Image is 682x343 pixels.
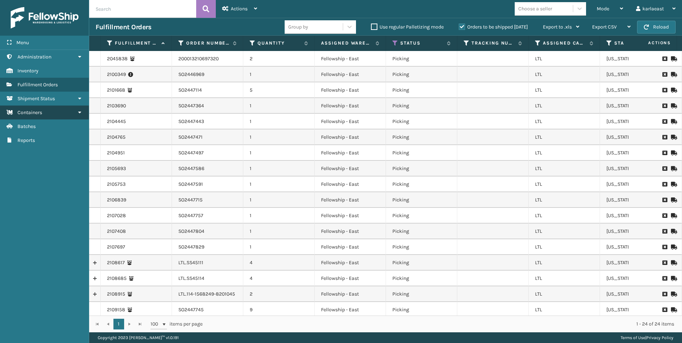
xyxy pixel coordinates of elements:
[600,161,671,176] td: [US_STATE]
[315,255,386,271] td: Fellowship - East
[315,98,386,114] td: Fellowship - East
[243,208,315,224] td: 1
[600,271,671,286] td: [US_STATE]
[400,40,443,46] label: Status
[315,192,386,208] td: Fellowship - East
[107,212,126,219] a: 2107028
[662,72,667,77] i: Request to Be Cancelled
[288,23,308,31] div: Group by
[315,82,386,98] td: Fellowship - East
[529,114,600,129] td: LTL
[662,182,667,187] i: Request to Be Cancelled
[637,21,676,34] button: Reload
[315,302,386,318] td: Fellowship - East
[113,319,124,329] a: 1
[172,192,243,208] td: SO2447715
[107,102,126,109] a: 2103690
[172,82,243,98] td: SO2447114
[371,24,444,30] label: Use regular Palletizing mode
[671,135,675,140] i: Mark as Shipped
[662,166,667,171] i: Request to Be Cancelled
[529,224,600,239] td: LTL
[662,103,667,108] i: Request to Be Cancelled
[107,118,126,125] a: 2104445
[315,129,386,145] td: Fellowship - East
[386,161,457,176] td: Picking
[671,166,675,171] i: Mark as Shipped
[107,55,128,62] a: 2045838
[96,23,151,31] h3: Fulfillment Orders
[107,259,125,266] a: 2108617
[243,67,315,82] td: 1
[386,255,457,271] td: Picking
[671,119,675,124] i: Mark as Shipped
[315,145,386,161] td: Fellowship - East
[172,255,243,271] td: LTL.SS45111
[243,114,315,129] td: 1
[172,129,243,145] td: SO2447471
[529,286,600,302] td: LTL
[107,291,125,298] a: 2108915
[671,245,675,250] i: Mark as Shipped
[600,255,671,271] td: [US_STATE]
[107,165,126,172] a: 2105693
[243,176,315,192] td: 1
[172,176,243,192] td: SO2447591
[11,7,78,29] img: logo
[386,286,457,302] td: Picking
[172,114,243,129] td: SO2447443
[529,302,600,318] td: LTL
[662,150,667,155] i: Request to Be Cancelled
[671,182,675,187] i: Mark as Shipped
[243,161,315,176] td: 1
[646,335,673,340] a: Privacy Policy
[17,96,55,102] span: Shipment Status
[315,176,386,192] td: Fellowship - East
[671,103,675,108] i: Mark as Shipped
[172,302,243,318] td: SO2447745
[621,335,645,340] a: Terms of Use
[518,5,552,12] div: Choose a seller
[386,239,457,255] td: Picking
[315,271,386,286] td: Fellowship - East
[243,224,315,239] td: 1
[107,149,125,157] a: 2104951
[386,114,457,129] td: Picking
[386,145,457,161] td: Picking
[600,286,671,302] td: [US_STATE]
[600,192,671,208] td: [US_STATE]
[671,198,675,203] i: Mark as Shipped
[671,72,675,77] i: Mark as Shipped
[315,161,386,176] td: Fellowship - East
[671,260,675,265] i: Mark as Shipped
[315,114,386,129] td: Fellowship - East
[671,292,675,297] i: Mark as Shipped
[621,332,673,343] div: |
[459,24,528,30] label: Orders to be shipped [DATE]
[386,82,457,98] td: Picking
[107,71,126,78] a: 2100349
[315,239,386,255] td: Fellowship - East
[662,292,667,297] i: Request to Be Cancelled
[626,37,675,49] span: Actions
[600,208,671,224] td: [US_STATE]
[671,307,675,312] i: Mark as Shipped
[529,98,600,114] td: LTL
[315,208,386,224] td: Fellowship - East
[662,213,667,218] i: Request to Be Cancelled
[243,51,315,67] td: 2
[213,321,674,328] div: 1 - 24 of 24 items
[662,119,667,124] i: Request to Be Cancelled
[529,67,600,82] td: LTL
[17,68,39,74] span: Inventory
[17,123,36,129] span: Batches
[529,239,600,255] td: LTL
[17,109,42,116] span: Containers
[243,255,315,271] td: 4
[386,98,457,114] td: Picking
[662,198,667,203] i: Request to Be Cancelled
[151,319,203,329] span: items per page
[662,56,667,61] i: Request to Be Cancelled
[671,150,675,155] i: Mark as Shipped
[172,161,243,176] td: SO2447586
